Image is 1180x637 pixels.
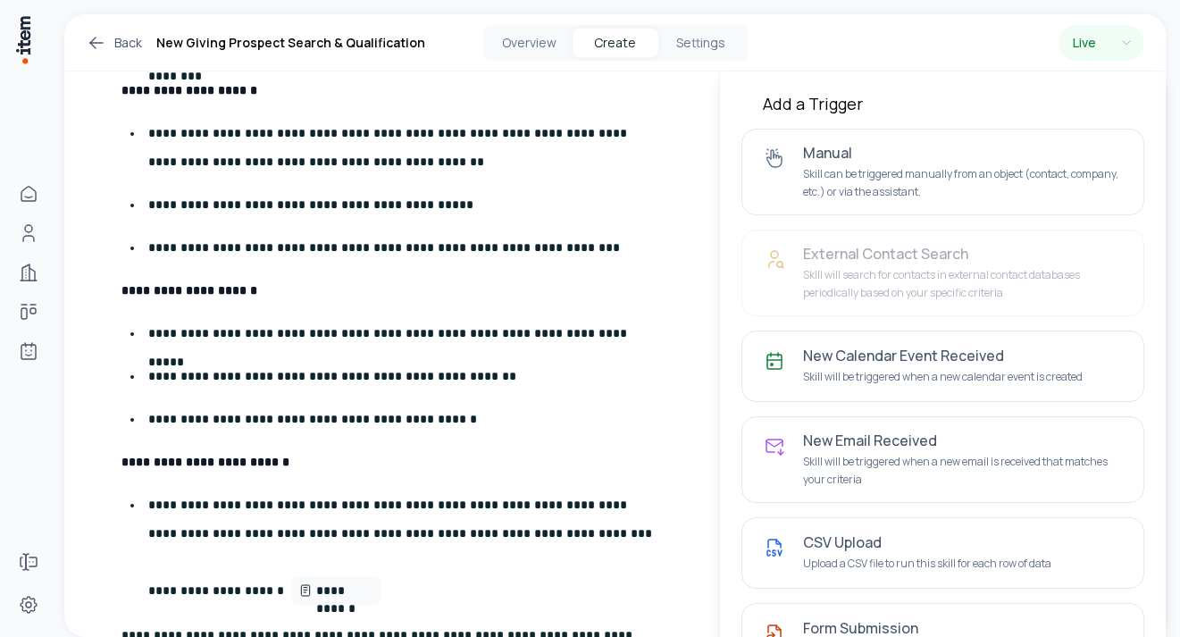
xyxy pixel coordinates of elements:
h4: Form Submission [803,619,1122,637]
button: Settings [658,29,744,57]
p: Upload a CSV file to run this skill for each row of data [803,555,1122,573]
h3: Add a Trigger [763,93,1123,114]
button: Overview [487,29,573,57]
a: Agents [11,333,46,369]
p: Skill will be triggered when a new calendar event is created [803,368,1122,386]
img: Item Brain Logo [14,14,32,65]
a: People [11,215,46,251]
a: Back [86,32,142,54]
p: Skill will be triggered when a new email is received that matches your criteria [803,453,1122,488]
p: Skill can be triggered manually from an object (contact, company, etc.) or via the assistant. [803,165,1122,200]
h4: Manual [803,144,1122,162]
a: Home [11,176,46,212]
h4: New Email Received [803,432,1122,449]
a: Deals [11,294,46,330]
h4: New Calendar Event Received [803,347,1122,365]
h1: New Giving Prospect Search & Qualification [156,32,425,54]
button: Create [573,29,658,57]
h4: CSV Upload [803,533,1122,551]
button: ManualSkill can be triggered manually from an object (contact, company, etc.) or via the assistant. [741,129,1144,215]
a: Companies [11,255,46,290]
a: Forms [11,544,46,580]
button: New Email ReceivedSkill will be triggered when a new email is received that matches your criteria [741,416,1144,503]
a: Settings [11,587,46,623]
button: New Calendar Event ReceivedSkill will be triggered when a new calendar event is created [741,331,1144,402]
button: CSV UploadUpload a CSV file to run this skill for each row of data [741,517,1144,589]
